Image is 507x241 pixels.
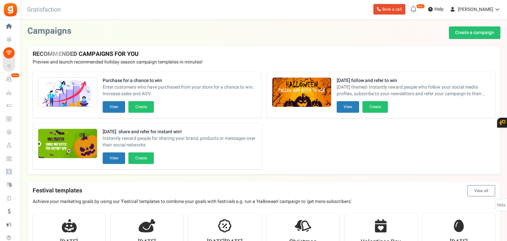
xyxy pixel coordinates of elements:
img: Recommended Campaigns [38,129,97,159]
h3: Gratisfaction [20,3,68,17]
span: FAQs [497,199,506,212]
h4: RECOMMENDED CAMPAIGNS FOR YOU [33,51,495,58]
button: View [337,101,359,113]
button: View all [467,185,495,196]
p: Achieve your marketing goals by using our 'Festival' templates to combine your goals with festiva... [33,198,495,205]
span: Help [433,6,444,13]
img: Recommended Campaigns [272,78,331,107]
span: Enter customers who have purchased from your store for a chance to win. Increase sales and AOV. [103,84,256,97]
button: Create [128,152,154,164]
img: Recommended Campaigns [38,78,97,107]
button: View [103,101,125,113]
a: Help [425,4,446,15]
strong: [DATE]: share and refer for instant win! [103,129,256,135]
em: New [11,73,19,78]
a: Create a campaign [449,26,500,39]
img: Gratisfaction [3,2,18,17]
a: New [3,74,18,85]
button: Create [362,101,388,113]
h2: Campaigns [27,26,71,36]
strong: [DATE] follow and refer to win [337,77,490,84]
h4: Festival templates [33,185,495,196]
p: Preview and launch recommended holiday season campaign templates in minutes! [33,59,495,65]
button: Create [128,101,154,113]
span: [PERSON_NAME] [458,6,493,13]
a: Book a call [373,4,405,15]
button: View [103,152,125,164]
span: [DATE] themed- Instantly reward people who follow your social media profiles, subscribe to your n... [337,84,490,97]
span: Instantly reward people for sharing your brand, products or messages over their social networks [103,135,256,148]
em: New [416,4,425,9]
strong: Purchase for a chance to win [103,77,256,84]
